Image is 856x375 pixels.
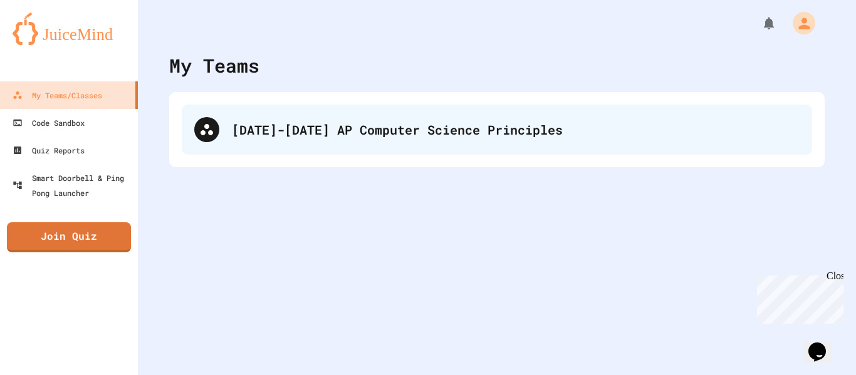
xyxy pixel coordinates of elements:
iframe: chat widget [752,270,843,324]
a: Join Quiz [7,222,131,252]
div: My Account [780,9,818,38]
img: logo-orange.svg [13,13,125,45]
div: My Notifications [738,13,780,34]
iframe: chat widget [803,325,843,362]
div: Chat with us now!Close [5,5,86,80]
div: Quiz Reports [13,143,85,158]
div: Code Sandbox [13,115,85,130]
div: My Teams/Classes [13,88,102,103]
div: My Teams [169,51,259,80]
div: Smart Doorbell & Ping Pong Launcher [13,170,133,200]
div: [DATE]-[DATE] AP Computer Science Principles [182,105,812,155]
div: [DATE]-[DATE] AP Computer Science Principles [232,120,800,139]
